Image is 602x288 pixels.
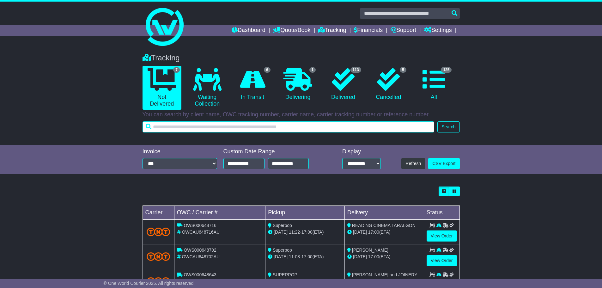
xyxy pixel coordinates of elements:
span: Superpop [273,248,292,253]
span: 6 [264,67,271,73]
a: 113 Delivered [324,66,362,103]
div: (ETA) [347,254,421,260]
button: Search [437,121,459,132]
span: READING CINEMA TARALGON [352,223,416,228]
span: 17:00 [368,254,379,259]
span: © One World Courier 2025. All rights reserved. [104,281,195,286]
div: Display [342,148,381,155]
div: - (ETA) [268,254,342,260]
span: [PERSON_NAME] and JOINERY [352,272,417,277]
a: View Order [427,255,457,266]
span: OWCAU648702AU [182,254,220,259]
span: 113 [350,67,361,73]
span: 125 [441,67,452,73]
span: OWS000648702 [184,248,216,253]
span: OWCAU648716AU [182,230,220,235]
span: 11:22 [289,230,300,235]
td: Status [424,206,459,220]
span: 17:00 [368,230,379,235]
span: 11:08 [289,254,300,259]
span: 17:00 [301,230,313,235]
div: (ETA) [347,229,421,236]
td: Delivery [344,206,424,220]
a: 7 Not Delivered [143,66,181,110]
div: - (ETA) [268,229,342,236]
a: Support [391,25,416,36]
span: 1 [309,67,316,73]
p: You can search by client name, OWC tracking number, carrier name, carrier tracking number or refe... [143,111,460,118]
span: [DATE] [274,254,288,259]
img: TNT_Domestic.png [147,228,170,236]
span: OWS000648716 [184,223,216,228]
a: 6 In Transit [233,66,272,103]
button: Refresh [401,158,425,169]
span: 7 [173,67,180,73]
img: TNT_Domestic.png [147,277,170,286]
td: OWC / Carrier # [174,206,265,220]
a: Financials [354,25,383,36]
span: 5 [400,67,406,73]
div: Invoice [143,148,217,155]
td: Carrier [143,206,174,220]
a: Settings [424,25,452,36]
span: SUPERPOP [GEOGRAPHIC_DATA] [268,272,314,284]
a: Waiting Collection [188,66,227,110]
div: (ETA) [347,278,421,285]
span: [DATE] [353,254,367,259]
a: Quote/Book [273,25,310,36]
a: 5 Cancelled [369,66,408,103]
span: [PERSON_NAME] [352,248,388,253]
span: OWS000648643 [184,272,216,277]
span: Superpop [273,223,292,228]
div: Custom Date Range [223,148,325,155]
a: 125 All [414,66,453,103]
span: 17:00 [301,254,313,259]
span: [DATE] [274,230,288,235]
span: [DATE] [353,230,367,235]
a: View Order [427,230,457,242]
a: Dashboard [232,25,265,36]
img: TNT_Domestic.png [147,252,170,261]
div: Tracking [139,53,463,63]
a: 1 Delivering [278,66,317,103]
a: Tracking [318,25,346,36]
a: CSV Export [428,158,459,169]
td: Pickup [265,206,345,220]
